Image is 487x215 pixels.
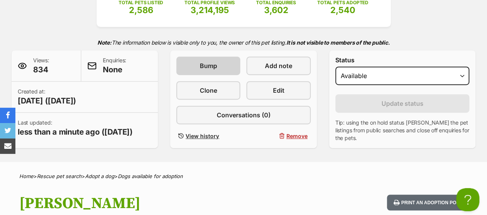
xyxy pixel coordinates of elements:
a: Edit [246,81,310,100]
p: Created at: [18,88,76,106]
span: 2,540 [330,5,355,15]
p: Enquiries: [103,57,126,75]
span: Update status [381,99,423,108]
span: Clone [200,86,217,95]
button: Print an adoption poster [387,195,475,210]
h1: [PERSON_NAME] [19,195,298,212]
span: [DATE] ([DATE]) [18,95,76,106]
button: Remove [246,130,310,142]
a: Conversations (0) [176,106,310,124]
a: Adopt a dog [85,173,114,179]
span: 834 [33,64,49,75]
strong: It is not visible to members of the public. [286,39,390,46]
a: View history [176,130,240,142]
a: Dogs available for adoption [118,173,183,179]
a: Clone [176,81,240,100]
span: View history [186,132,219,140]
button: Update status [335,94,469,113]
span: Remove [286,132,308,140]
span: Add note [265,61,292,70]
span: 2,586 [129,5,153,15]
span: 3,214,195 [191,5,229,15]
span: 3,602 [264,5,288,15]
span: Conversations (0) [216,110,270,120]
span: Edit [273,86,285,95]
span: Bump [200,61,217,70]
p: Tip: using the on hold status [PERSON_NAME] the pet listings from public searches and close off e... [335,119,469,142]
a: Rescue pet search [37,173,82,179]
span: None [103,64,126,75]
span: less than a minute ago ([DATE]) [18,127,133,137]
p: Last updated: [18,119,133,137]
a: Add note [246,57,310,75]
a: Bump [176,57,240,75]
iframe: Help Scout Beacon - Open [456,188,479,211]
p: The information below is visible only to you, the owner of this pet listing. [12,35,475,50]
a: Home [19,173,33,179]
label: Status [335,57,469,63]
strong: Note: [97,39,112,46]
p: Views: [33,57,49,75]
